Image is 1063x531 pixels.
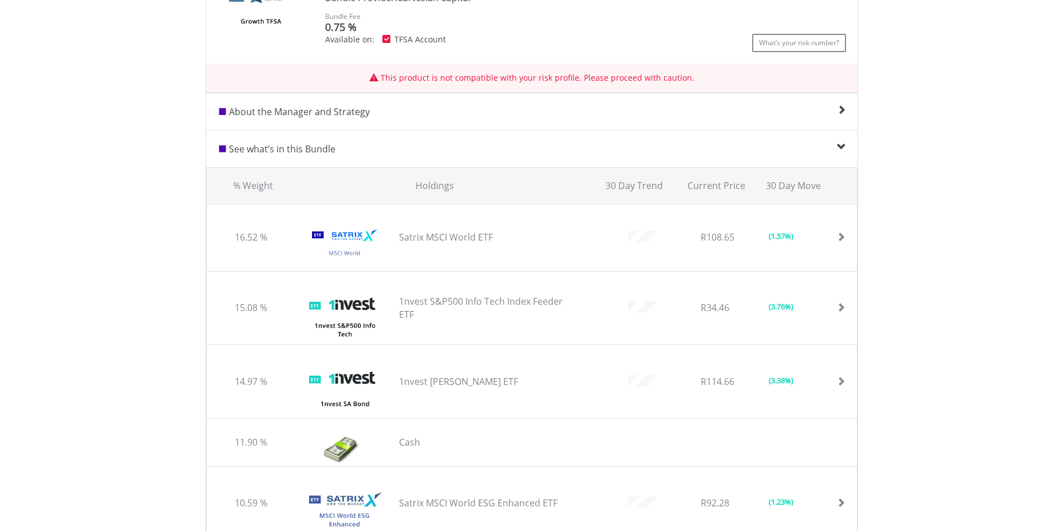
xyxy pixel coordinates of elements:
span: This product is not compatible with your risk profile. Please proceed with caution. [381,72,694,83]
div: Current Price [678,179,754,192]
div: 30 Day Trend [590,179,678,192]
div: 16.52 % [218,231,285,244]
div: R [692,375,756,388]
span: Available on: [325,34,374,45]
div: % Weight [210,179,298,192]
div: R [692,301,756,314]
span: TFSA Account [394,34,446,45]
div: 11.90 % [218,436,285,449]
span: 114.66 [706,375,734,388]
span: See what’s in this Bundle [229,143,335,155]
div: 30 Day Move [755,179,832,192]
img: TFSA.ETF5IT.png [302,284,388,344]
div: Holdings [297,179,573,192]
div: Cash [390,419,584,466]
img: Cash.png [318,432,366,466]
div: 14.97 % [218,375,285,388]
div: 15.08 % [218,301,285,314]
img: TFSA.ETFBND.png [302,358,388,418]
div: Satrix MSCI World ETF [390,204,584,271]
span: 34.46 [706,301,729,314]
span: 0.75 % [325,20,357,34]
span: (3.76%) [769,301,793,312]
div: 10.59 % [218,497,285,510]
span: 108.65 [706,231,734,243]
div: R [692,497,756,510]
div: R [692,231,756,244]
div: 1nvest S&P500 Info Tech Index Feeder ETF [390,272,584,345]
span: About the Manager and Strategy [229,105,370,118]
span: (3.38%) [769,375,793,386]
div: 1nvest [PERSON_NAME] ETF [390,345,584,418]
span: Bundle Fee [325,11,361,21]
span: 92.28 [706,497,729,509]
img: TFSA.STXWDM.png [302,218,388,271]
a: What’s your risk number? [752,34,846,52]
span: (1.23%) [769,497,793,507]
span: (1.57%) [769,231,793,241]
